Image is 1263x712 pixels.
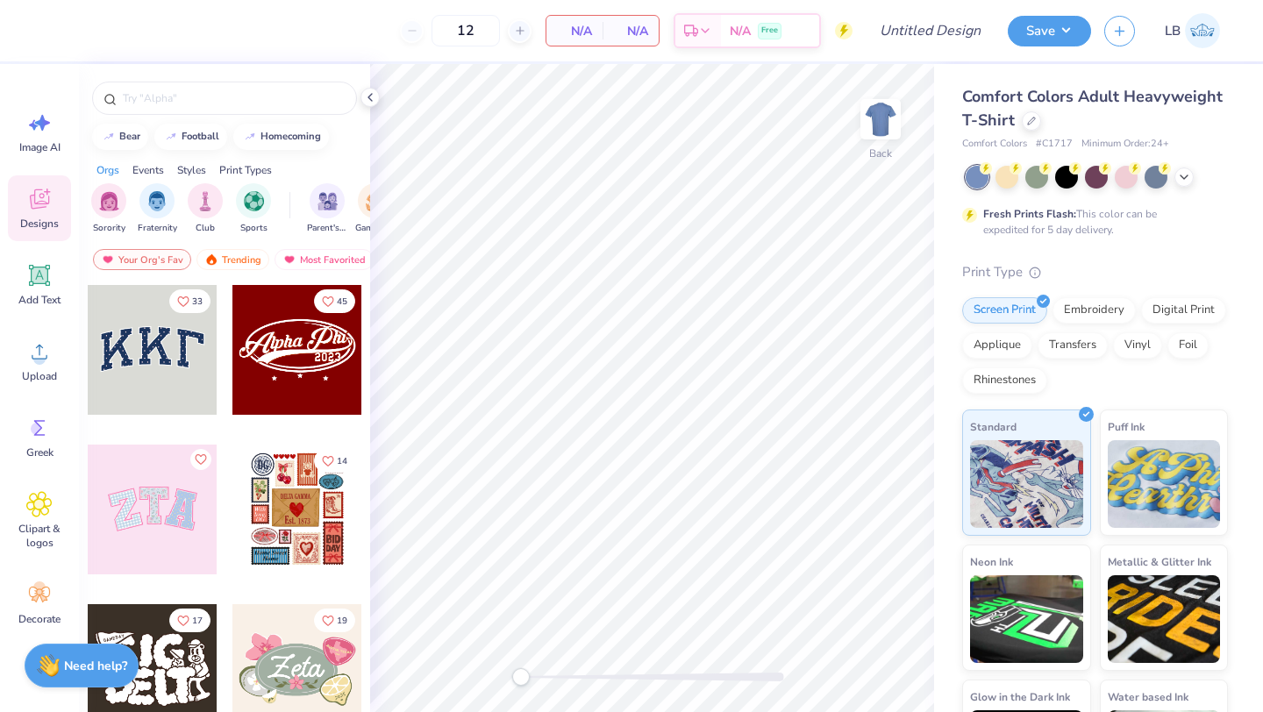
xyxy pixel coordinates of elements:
[970,575,1083,663] img: Neon Ink
[970,440,1083,528] img: Standard
[102,132,116,142] img: trend_line.gif
[866,13,995,48] input: Untitled Design
[314,609,355,632] button: Like
[355,183,396,235] button: filter button
[204,253,218,266] img: trending.gif
[260,132,321,141] div: homecoming
[863,102,898,137] img: Back
[20,217,59,231] span: Designs
[307,183,347,235] div: filter for Parent's Weekend
[188,183,223,235] button: filter button
[119,132,140,141] div: bear
[169,609,210,632] button: Like
[177,162,206,178] div: Styles
[613,22,648,40] span: N/A
[154,124,227,150] button: football
[182,132,219,141] div: football
[1141,297,1226,324] div: Digital Print
[93,249,191,270] div: Your Org's Fav
[970,552,1013,571] span: Neon Ink
[1113,332,1162,359] div: Vinyl
[512,668,530,686] div: Accessibility label
[164,132,178,142] img: trend_line.gif
[983,206,1199,238] div: This color can be expedited for 5 day delivery.
[337,297,347,306] span: 45
[275,249,374,270] div: Most Favorited
[190,449,211,470] button: Like
[1108,687,1188,706] span: Water based Ink
[240,222,268,235] span: Sports
[962,367,1047,394] div: Rhinestones
[91,183,126,235] div: filter for Sorority
[962,262,1228,282] div: Print Type
[307,222,347,235] span: Parent's Weekend
[962,332,1032,359] div: Applique
[337,457,347,466] span: 14
[22,369,57,383] span: Upload
[983,207,1076,221] strong: Fresh Prints Flash:
[970,417,1017,436] span: Standard
[366,191,386,211] img: Game Day Image
[92,124,148,150] button: bear
[1052,297,1136,324] div: Embroidery
[64,658,127,674] strong: Need help?
[121,89,346,107] input: Try "Alpha"
[557,22,592,40] span: N/A
[192,297,203,306] span: 33
[1108,552,1211,571] span: Metallic & Glitter Ink
[196,222,215,235] span: Club
[869,146,892,161] div: Back
[147,191,167,211] img: Fraternity Image
[192,616,203,625] span: 17
[196,191,215,211] img: Club Image
[236,183,271,235] div: filter for Sports
[1167,332,1209,359] div: Foil
[1008,16,1091,46] button: Save
[18,612,61,626] span: Decorate
[19,140,61,154] span: Image AI
[1108,575,1221,663] img: Metallic & Glitter Ink
[1081,137,1169,152] span: Minimum Order: 24 +
[91,183,126,235] button: filter button
[761,25,778,37] span: Free
[355,183,396,235] div: filter for Game Day
[1157,13,1228,48] a: LB
[188,183,223,235] div: filter for Club
[243,132,257,142] img: trend_line.gif
[432,15,500,46] input: – –
[962,137,1027,152] span: Comfort Colors
[138,183,177,235] button: filter button
[962,297,1047,324] div: Screen Print
[1185,13,1220,48] img: Laila Baptiste
[962,86,1223,131] span: Comfort Colors Adult Heavyweight T-Shirt
[318,191,338,211] img: Parent's Weekend Image
[26,445,54,459] span: Greek
[236,183,271,235] button: filter button
[314,289,355,313] button: Like
[138,183,177,235] div: filter for Fraternity
[96,162,119,178] div: Orgs
[282,253,296,266] img: most_fav.gif
[233,124,329,150] button: homecoming
[132,162,164,178] div: Events
[730,22,751,40] span: N/A
[244,191,264,211] img: Sports Image
[169,289,210,313] button: Like
[138,222,177,235] span: Fraternity
[101,253,115,266] img: most_fav.gif
[337,616,347,625] span: 19
[1108,417,1145,436] span: Puff Ink
[307,183,347,235] button: filter button
[970,687,1070,706] span: Glow in the Dark Ink
[18,293,61,307] span: Add Text
[99,191,119,211] img: Sorority Image
[93,222,125,235] span: Sorority
[1108,440,1221,528] img: Puff Ink
[196,249,269,270] div: Trending
[314,449,355,473] button: Like
[219,162,272,178] div: Print Types
[11,522,68,550] span: Clipart & logos
[1036,137,1073,152] span: # C1717
[1038,332,1108,359] div: Transfers
[1165,21,1181,41] span: LB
